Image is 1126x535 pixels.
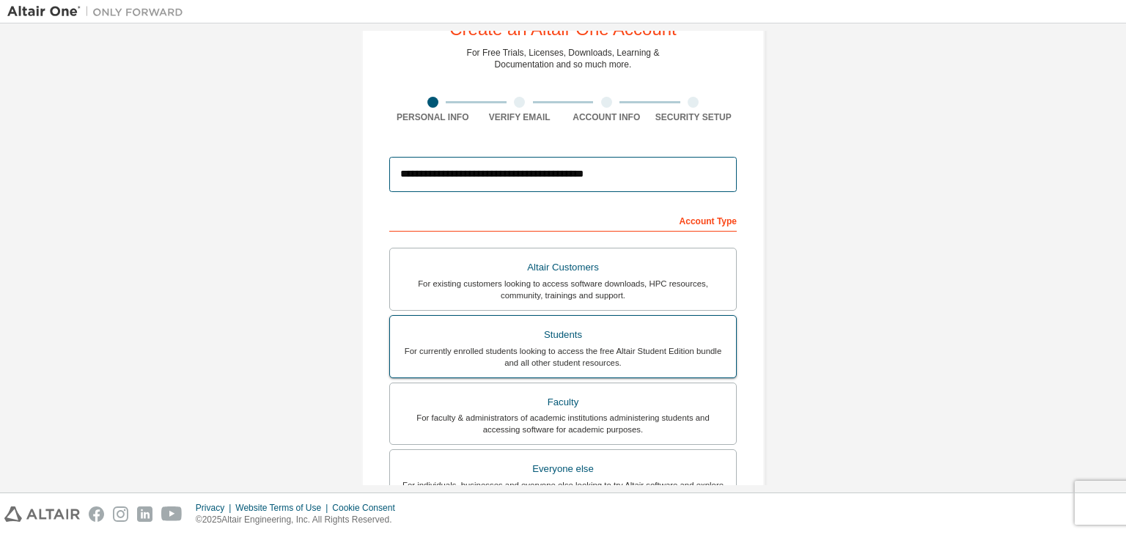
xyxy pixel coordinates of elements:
[389,111,476,123] div: Personal Info
[650,111,737,123] div: Security Setup
[137,506,152,522] img: linkedin.svg
[332,502,403,514] div: Cookie Consent
[467,47,660,70] div: For Free Trials, Licenses, Downloads, Learning & Documentation and so much more.
[196,514,404,526] p: © 2025 Altair Engineering, Inc. All Rights Reserved.
[563,111,650,123] div: Account Info
[399,325,727,345] div: Students
[161,506,183,522] img: youtube.svg
[399,412,727,435] div: For faculty & administrators of academic institutions administering students and accessing softwa...
[449,21,677,38] div: Create an Altair One Account
[113,506,128,522] img: instagram.svg
[7,4,191,19] img: Altair One
[4,506,80,522] img: altair_logo.svg
[235,502,332,514] div: Website Terms of Use
[399,392,727,413] div: Faculty
[399,278,727,301] div: For existing customers looking to access software downloads, HPC resources, community, trainings ...
[89,506,104,522] img: facebook.svg
[196,502,235,514] div: Privacy
[389,208,737,232] div: Account Type
[399,345,727,369] div: For currently enrolled students looking to access the free Altair Student Edition bundle and all ...
[476,111,564,123] div: Verify Email
[399,459,727,479] div: Everyone else
[399,257,727,278] div: Altair Customers
[399,479,727,503] div: For individuals, businesses and everyone else looking to try Altair software and explore our prod...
